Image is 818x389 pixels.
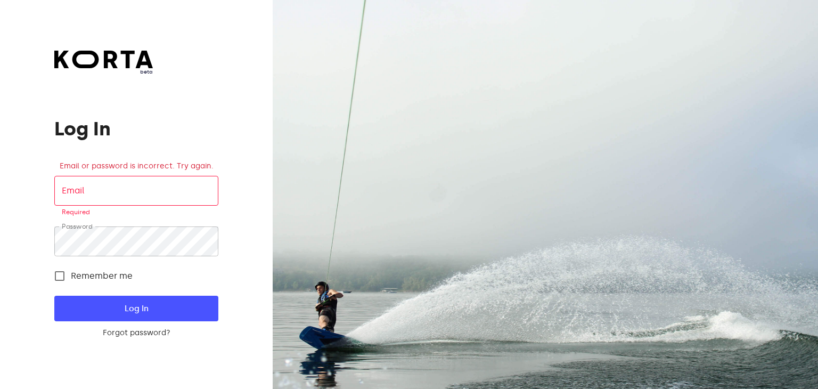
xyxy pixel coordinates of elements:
div: Email or password is incorrect. Try again. [54,161,218,172]
h1: Log In [54,118,218,140]
a: Forgot password? [54,328,218,338]
span: Log In [71,302,201,315]
span: Remember me [71,270,133,282]
span: beta [54,68,153,76]
button: Log In [54,296,218,321]
p: Required [62,207,210,218]
a: beta [54,51,153,76]
img: Korta [54,51,153,68]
